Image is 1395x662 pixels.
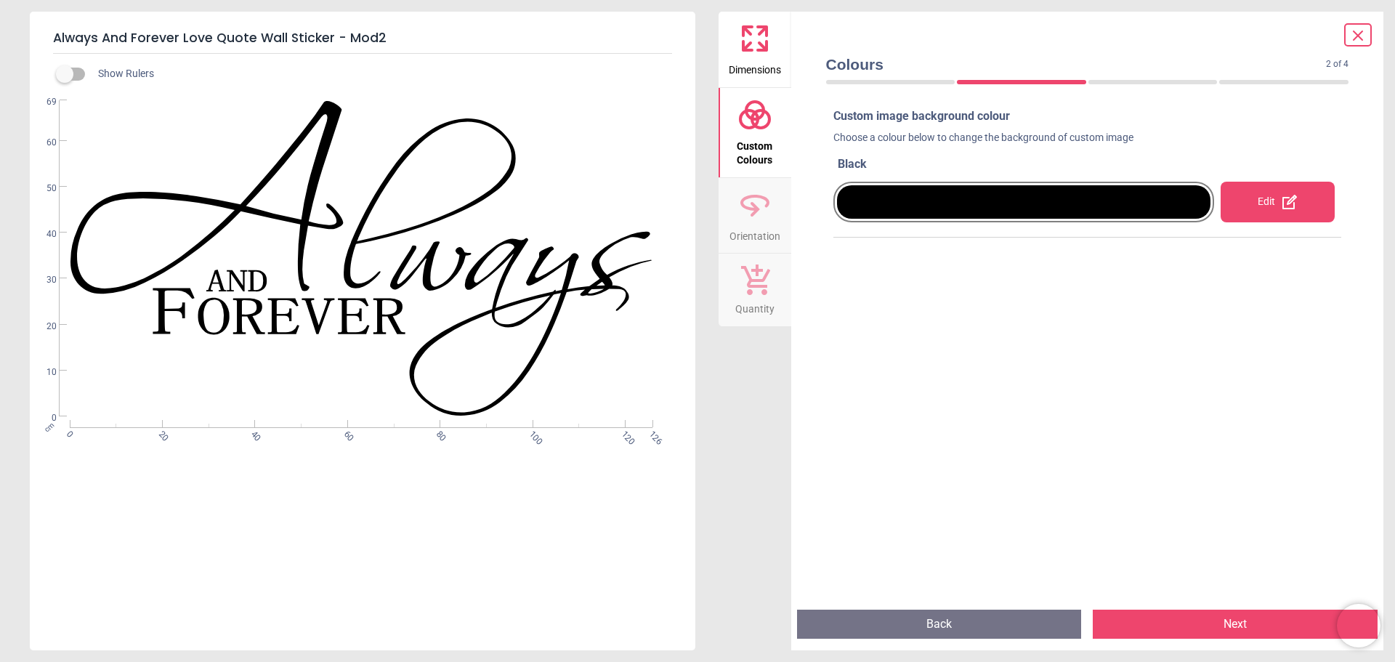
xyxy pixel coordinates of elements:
h5: Always And Forever Love Quote Wall Sticker - Mod2 [53,23,672,54]
span: 100 [526,429,535,438]
button: Quantity [719,254,791,326]
span: 40 [248,429,258,438]
button: Custom Colours [719,88,791,177]
span: 50 [29,182,57,195]
span: 30 [29,274,57,286]
span: Quantity [735,295,775,317]
span: 40 [29,228,57,241]
span: 20 [29,320,57,333]
span: 120 [618,429,628,438]
button: Back [797,610,1082,639]
span: cm [42,420,55,433]
span: 0 [29,412,57,424]
iframe: Brevo live chat [1337,604,1380,647]
div: Edit [1221,182,1335,222]
span: 126 [646,429,655,438]
span: 0 [63,429,73,438]
button: Dimensions [719,12,791,87]
div: Black [838,156,1342,172]
div: Show Rulers [65,65,695,83]
span: Colours [826,54,1327,75]
span: 60 [29,137,57,149]
span: Dimensions [729,56,781,78]
div: Choose a colour below to change the background of custom image [833,131,1342,151]
span: 69 [29,96,57,108]
span: 60 [341,429,350,438]
span: 2 of 4 [1326,58,1348,70]
span: 80 [433,429,442,438]
span: Orientation [729,222,780,244]
button: Next [1093,610,1378,639]
button: Orientation [719,178,791,254]
span: 10 [29,366,57,379]
span: Custom Colours [720,132,790,168]
span: 20 [155,429,165,438]
span: Custom image background colour [833,109,1010,123]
